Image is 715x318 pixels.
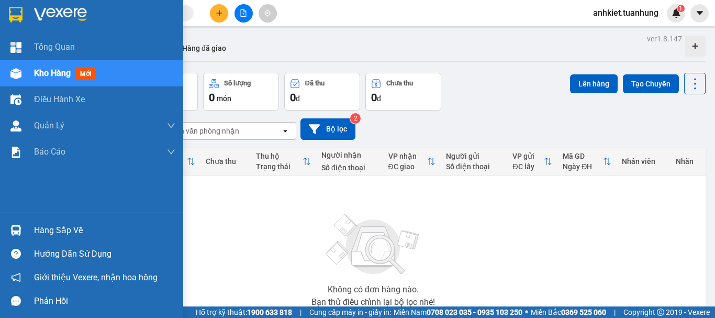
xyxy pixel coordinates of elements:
span: Báo cáo [34,145,65,158]
img: warehouse-icon [10,68,21,79]
span: Giới thiệu Vexere, nhận hoa hồng [34,271,158,284]
span: anhkiet.tuanhung [585,6,667,19]
div: Đã thu [305,80,325,87]
div: Không có đơn hàng nào. [328,286,419,294]
div: Chưa thu [386,80,413,87]
span: Miền Bắc [531,306,606,318]
span: file-add [240,9,247,17]
div: Thu hộ [256,152,303,160]
button: caret-down [690,4,709,23]
button: plus [210,4,228,23]
span: 1 [679,5,683,12]
span: Tổng Quan [34,40,75,53]
span: Kho hàng [34,68,71,78]
th: Toggle SortBy [383,148,441,176]
div: ĐC giao [388,162,428,171]
svg: open [281,127,289,135]
button: Bộ lọc [300,118,355,140]
span: notification [11,272,21,282]
button: Hàng đã giao [174,36,234,61]
div: Chọn văn phòng nhận [167,126,239,136]
div: Hàng sắp về [34,223,175,238]
img: warehouse-icon [10,94,21,105]
div: Số lượng [224,80,251,87]
th: Toggle SortBy [251,148,316,176]
div: Số điện thoại [446,162,502,171]
th: Toggle SortBy [557,148,617,176]
div: Nhân viên [622,157,665,166]
strong: 0708 023 035 - 0935 103 250 [427,308,522,316]
img: warehouse-icon [10,120,21,131]
span: Điều hành xe [34,93,85,106]
div: Nhãn [676,157,700,166]
span: 0 [371,91,377,104]
span: Hỗ trợ kỹ thuật: [196,306,292,318]
div: ĐC lấy [512,162,544,171]
div: Người gửi [446,152,502,160]
div: Phản hồi [34,293,175,309]
th: Toggle SortBy [507,148,557,176]
div: Trạng thái [256,162,303,171]
strong: 0369 525 060 [561,308,606,316]
img: dashboard-icon [10,42,21,53]
div: Chưa thu [206,157,245,166]
div: VP gửi [512,152,544,160]
div: Người nhận [321,151,377,159]
div: Hướng dẫn sử dụng [34,246,175,262]
div: ver 1.8.147 [647,33,682,45]
div: Bạn thử điều chỉnh lại bộ lọc nhé! [311,298,435,306]
div: Số điện thoại [321,163,377,172]
span: aim [264,9,271,17]
span: 0 [290,91,296,104]
button: Đã thu0đ [284,73,360,111]
div: Mã GD [563,152,603,160]
span: 0 [209,91,215,104]
span: down [167,122,175,130]
button: Lên hàng [570,74,618,93]
span: | [614,306,616,318]
span: Miền Nam [394,306,522,318]
sup: 1 [677,5,685,12]
img: warehouse-icon [10,225,21,236]
img: solution-icon [10,147,21,158]
button: aim [259,4,277,23]
button: Tạo Chuyến [623,74,679,93]
img: icon-new-feature [672,8,681,18]
span: caret-down [695,8,705,18]
button: Chưa thu0đ [365,73,441,111]
span: mới [76,68,95,80]
span: đ [296,94,300,103]
sup: 2 [350,113,361,124]
span: Quản Lý [34,119,64,132]
img: logo-vxr [9,7,23,23]
strong: 1900 633 818 [247,308,292,316]
span: copyright [657,309,664,316]
span: down [167,148,175,156]
span: món [217,94,231,103]
span: đ [377,94,381,103]
div: Tạo kho hàng mới [685,36,706,57]
div: VP nhận [388,152,428,160]
span: message [11,296,21,306]
button: Số lượng0món [203,73,279,111]
span: plus [216,9,223,17]
button: file-add [234,4,253,23]
span: question-circle [11,249,21,259]
span: Cung cấp máy in - giấy in: [309,306,391,318]
span: | [300,306,301,318]
img: svg+xml;base64,PHN2ZyBjbGFzcz0ibGlzdC1wbHVnX19zdmciIHhtbG5zPSJodHRwOi8vd3d3LnczLm9yZy8yMDAwL3N2Zy... [321,208,426,281]
div: Ngày ĐH [563,162,603,171]
span: ⚪️ [525,310,528,314]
